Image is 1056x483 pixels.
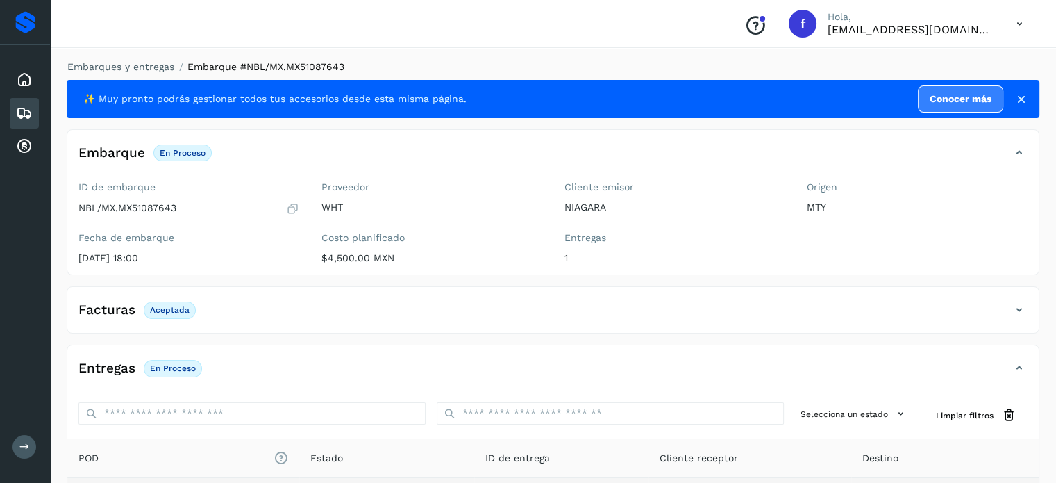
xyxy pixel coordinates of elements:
[660,451,738,466] span: Cliente receptor
[321,181,542,193] label: Proveedor
[925,402,1028,428] button: Limpiar filtros
[564,232,785,244] label: Entregas
[564,181,785,193] label: Cliente emisor
[10,131,39,162] div: Cuentas por cobrar
[150,363,196,373] p: En proceso
[78,302,135,318] h4: Facturas
[321,232,542,244] label: Costo planificado
[828,11,994,23] p: Hola,
[807,181,1028,193] label: Origen
[936,409,994,422] span: Limpiar filtros
[78,232,299,244] label: Fecha de embarque
[78,145,145,161] h4: Embarque
[321,252,542,264] p: $4,500.00 MXN
[67,60,1039,74] nav: breadcrumb
[150,305,190,315] p: Aceptada
[67,357,1039,391] div: EntregasEn proceso
[310,451,343,466] span: Estado
[78,451,288,466] span: POD
[67,141,1039,176] div: EmbarqueEn proceso
[67,61,174,72] a: Embarques y entregas
[321,202,542,213] p: WHT
[78,361,135,377] h4: Entregas
[78,252,299,264] p: [DATE] 18:00
[828,23,994,36] p: facturacion@wht-transport.com
[187,61,344,72] span: Embarque #NBL/MX.MX51087643
[564,202,785,213] p: NIAGARA
[67,298,1039,333] div: FacturasAceptada
[78,202,176,214] p: NBL/MX.MX51087643
[918,85,1003,113] a: Conocer más
[83,92,467,106] span: ✨ Muy pronto podrás gestionar todos tus accesorios desde esta misma página.
[862,451,898,466] span: Destino
[564,252,785,264] p: 1
[10,98,39,129] div: Embarques
[795,402,914,425] button: Selecciona un estado
[160,148,206,158] p: En proceso
[78,181,299,193] label: ID de embarque
[807,202,1028,213] p: MTY
[10,65,39,95] div: Inicio
[485,451,550,466] span: ID de entrega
